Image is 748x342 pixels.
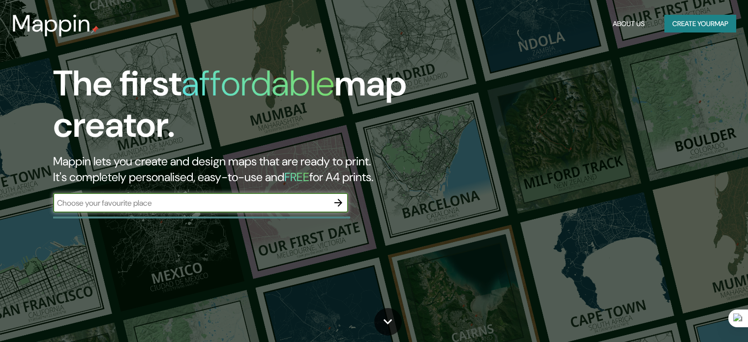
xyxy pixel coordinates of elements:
[609,15,649,33] button: About Us
[53,154,427,185] h2: Mappin lets you create and design maps that are ready to print. It's completely personalised, eas...
[12,10,91,37] h3: Mappin
[181,61,334,106] h1: affordable
[664,15,736,33] button: Create yourmap
[284,169,309,185] h5: FREE
[53,197,329,209] input: Choose your favourite place
[660,304,737,331] iframe: Help widget launcher
[53,63,427,154] h1: The first map creator.
[91,26,99,33] img: mappin-pin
